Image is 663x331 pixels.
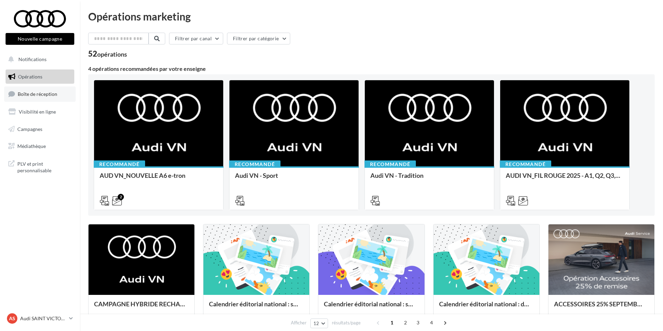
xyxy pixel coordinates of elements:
[400,317,411,328] span: 2
[209,300,304,314] div: Calendrier éditorial national : semaine du 15.09 au 21.09
[6,33,74,45] button: Nouvelle campagne
[20,315,66,322] p: Audi SAINT VICTORET
[426,317,437,328] span: 4
[291,320,307,326] span: Afficher
[313,321,319,326] span: 12
[88,11,655,22] div: Opérations marketing
[17,143,46,149] span: Médiathèque
[94,160,145,168] div: Recommandé
[169,33,223,44] button: Filtrer par canal
[310,318,328,328] button: 12
[100,172,218,186] div: AUD VN_NOUVELLE A6 e-tron
[506,172,624,186] div: AUDI VN_FIL ROUGE 2025 - A1, Q2, Q3, Q5 et Q4 e-tron
[439,300,534,314] div: Calendrier éditorial national : du 02.09 au 15.09
[500,160,551,168] div: Recommandé
[412,317,423,328] span: 3
[118,194,124,200] div: 2
[94,300,189,314] div: CAMPAGNE HYBRIDE RECHARGEABLE
[554,300,649,314] div: ACCESSOIRES 25% SEPTEMBRE - AUDI SERVICE
[4,86,76,101] a: Boîte de réception
[227,33,290,44] button: Filtrer par catégorie
[6,312,74,325] a: AS Audi SAINT VICTORET
[4,52,73,67] button: Notifications
[4,139,76,154] a: Médiathèque
[18,74,42,80] span: Opérations
[17,126,42,132] span: Campagnes
[370,172,488,186] div: Audi VN - Tradition
[4,69,76,84] a: Opérations
[4,105,76,119] a: Visibilité en ligne
[386,317,397,328] span: 1
[4,156,76,177] a: PLV et print personnalisable
[4,122,76,136] a: Campagnes
[18,56,47,62] span: Notifications
[97,51,127,57] div: opérations
[229,160,280,168] div: Recommandé
[9,315,15,322] span: AS
[18,91,57,97] span: Boîte de réception
[364,160,416,168] div: Recommandé
[88,50,127,58] div: 52
[332,320,361,326] span: résultats/page
[88,66,655,72] div: 4 opérations recommandées par votre enseigne
[235,172,353,186] div: Audi VN - Sport
[17,159,72,174] span: PLV et print personnalisable
[324,300,419,314] div: Calendrier éditorial national : semaine du 08.09 au 14.09
[19,109,56,115] span: Visibilité en ligne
